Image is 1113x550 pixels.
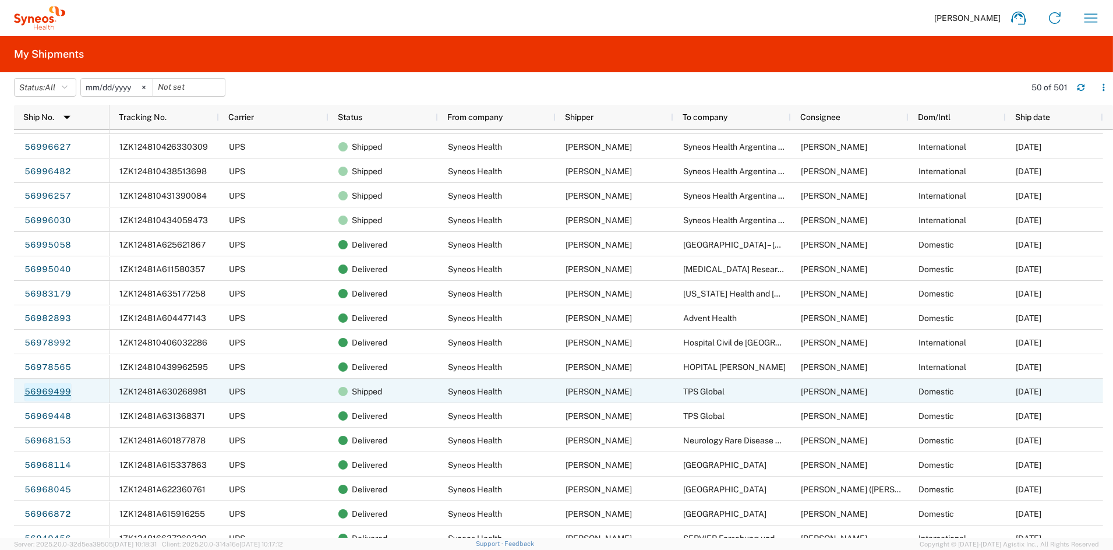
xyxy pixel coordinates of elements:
span: Domestic [918,240,954,249]
a: 56996627 [24,138,72,157]
span: Syneos Health [448,289,502,298]
span: 1ZK124816637260329 [119,534,207,543]
span: 09/29/2025 [1016,460,1041,470]
span: All [45,83,55,92]
span: 10/01/2025 [1016,167,1041,176]
span: 1ZK124810438513698 [119,167,207,176]
span: [PERSON_NAME] [934,13,1001,23]
span: International [918,167,966,176]
span: 1ZK124810439962595 [119,362,208,372]
span: John Popp [566,436,632,445]
span: Emily Montgomerie [801,387,867,396]
span: Shipped [352,208,382,232]
span: Cape Fear Valley Health – Javara [683,240,856,249]
span: John Popp [566,265,632,274]
span: Copyright © [DATE]-[DATE] Agistix Inc., All Rights Reserved [920,539,1099,549]
span: UPS [229,216,245,225]
a: 56978565 [24,358,72,377]
span: Delivered [352,232,387,257]
span: John Popp [566,240,632,249]
span: Renal Disease Research Institute [683,265,819,274]
span: Shipped [352,135,382,159]
span: Syneos Health [448,265,502,274]
span: Domestic [918,460,954,470]
span: Syneos Health [448,216,502,225]
span: 09/30/2025 [1016,313,1041,323]
span: Syneos Health [448,362,502,372]
span: 1ZK12481A615337863 [119,460,207,470]
a: 56968045 [24,481,72,499]
span: John Popp [566,411,632,421]
span: UPS [229,387,245,396]
span: HOPITAL ROBERT DEBRE [683,362,786,372]
span: John Popp [566,362,632,372]
span: Syneos Health [448,460,502,470]
span: Delivered [352,428,387,453]
span: Neurology Rare Disease Center [683,436,801,445]
span: Syneos Health [448,240,502,249]
span: Syneos Health Argentina c/o: Investigaciones Clinicas Tucuman [683,191,920,200]
span: UPS [229,436,245,445]
span: Status [338,112,362,122]
span: 1ZK124810426330309 [119,142,208,151]
span: Syneos Health Argentina c/o: Centro de Investigaciones Medicas Tucuman [683,142,960,151]
span: International [918,216,966,225]
a: 56996030 [24,211,72,230]
span: Lourdes DMayo [801,191,867,200]
span: 1ZK12481A604477143 [119,313,206,323]
span: John Popp [566,460,632,470]
span: Syneos Health [448,411,502,421]
span: Domestic [918,265,954,274]
span: 1ZK12481A611580357 [119,265,205,274]
span: 10/01/2025 [1016,191,1041,200]
span: Consignee [800,112,840,122]
span: Server: 2025.20.0-32d5ea39505 [14,541,157,548]
span: Phoenix Children's Hospital [683,509,766,519]
span: UPS [229,313,245,323]
span: Syneos Health [448,313,502,323]
a: 56966872 [24,505,72,524]
span: Domestic [918,289,954,298]
span: Delivered [352,502,387,526]
span: Margarita Mena Mora [801,411,867,421]
a: 56996482 [24,163,72,181]
span: 1ZK12481A622360761 [119,485,206,494]
span: International [918,534,966,543]
span: Domestic [918,313,954,323]
span: Delivered [352,257,387,281]
span: International [918,191,966,200]
span: John Popp [566,313,632,323]
span: UPS [229,362,245,372]
span: Wendy (Lai Nga) Ao [801,485,952,494]
span: Delivered [352,281,387,306]
span: Stanford University [683,485,766,494]
span: 09/30/2025 [1016,289,1041,298]
span: Shipped [352,184,382,208]
span: John Popp [566,509,632,519]
span: Hospital Civil de Guadalajara Fray Antonio Alcalde [683,338,914,347]
span: Karima SIF [801,362,867,372]
span: John Popp [566,191,632,200]
span: Carrier [228,112,254,122]
span: 09/29/2025 [1016,411,1041,421]
span: 1ZK12481A625621867 [119,240,206,249]
span: Shipped [352,379,382,404]
input: Not set [81,79,153,96]
span: 09/29/2025 [1016,436,1041,445]
a: 56996257 [24,187,72,206]
span: Client: 2025.20.0-314a16e [162,541,283,548]
span: John Popp [566,142,632,151]
span: 1ZK124810434059473 [119,216,208,225]
span: International [918,362,966,372]
span: Syneos Health [448,167,502,176]
span: Syneos Health [448,534,502,543]
span: 1ZK12481A615916255 [119,509,205,519]
span: Syneos Health [448,338,502,347]
span: 09/29/2025 [1016,485,1041,494]
span: John Popp [566,216,632,225]
a: Feedback [504,540,534,547]
span: UPS [229,509,245,519]
span: Domestic [918,387,954,396]
span: John Popp [566,167,632,176]
span: Raquel Ramenzoni [801,216,867,225]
